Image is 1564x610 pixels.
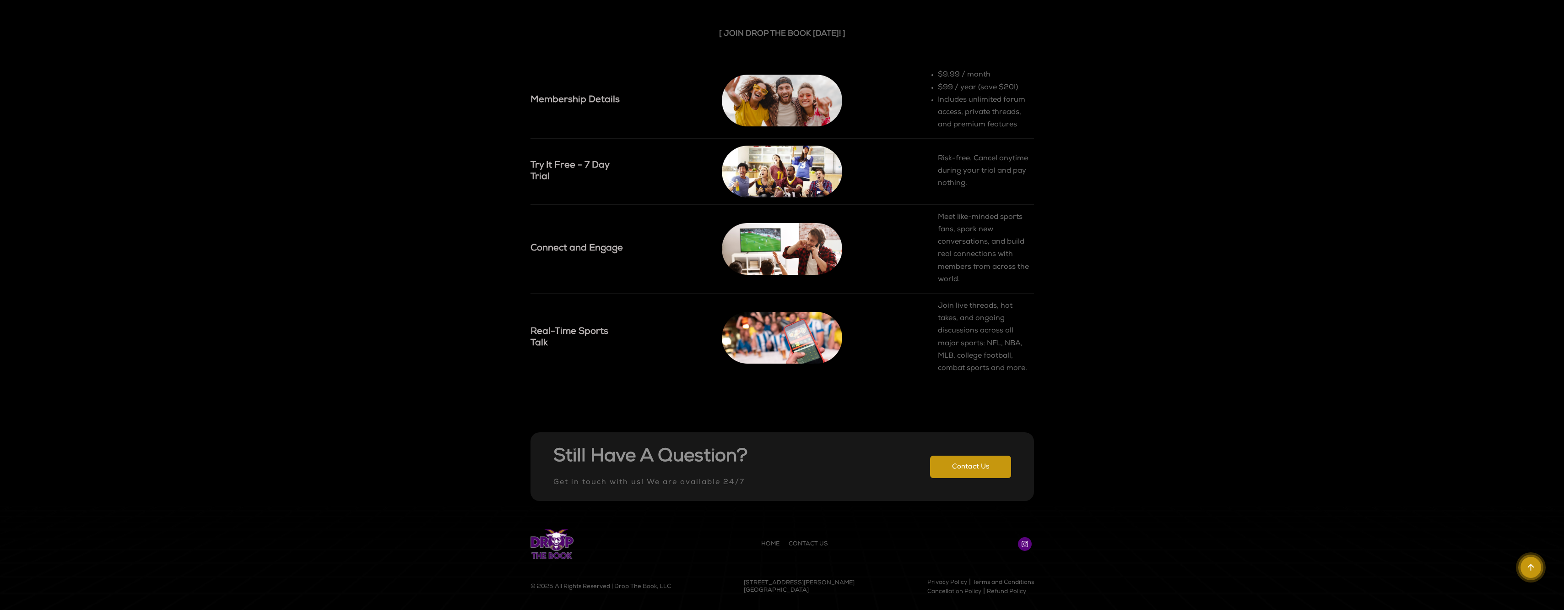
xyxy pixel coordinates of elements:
[930,456,1011,478] a: Contact Us
[553,446,747,469] h2: Still have a question?
[1525,561,1537,573] img: backtotop.png
[938,94,1034,132] li: Includes unlimited forum access, private threads, and premium features
[761,541,779,547] a: HOME
[722,223,842,275] img: trial_row_img_3.png
[722,75,842,126] img: trial_row_img_1.png
[530,95,627,106] h4: Membership Details
[927,580,967,586] a: Privacy Policy
[530,327,627,349] h4: Real-Time Sports Talk
[938,69,1034,82] li: $9.99 / month
[744,587,855,594] p: [GEOGRAPHIC_DATA]
[938,300,1034,375] p: Join live threads, hot takes, and ongoing discussions across all major sports: NFL, NBA, MLB, col...
[938,82,1034,94] li: $99 / year (save $20!)
[530,583,671,591] p: © 2025 All Rights Reserved | Drop The Book, LLC
[938,153,1034,191] p: Risk-free. Cancel anytime during your trial and pay nothing.
[722,146,842,197] img: trial_row_img_2.png
[938,212,1034,286] p: Meet like-minded sports fans, spark new conversations, and build real connections with members fr...
[530,243,627,255] h4: Connect and Engage
[789,541,828,547] a: CONTACT US
[1022,541,1028,547] img: instagram.png
[530,528,574,559] img: logo.png
[973,580,1034,586] a: Terms and Conditions
[530,160,627,183] h4: Try It Free - 7 Day Trial
[969,579,971,586] span: |
[722,312,842,364] img: trial_row_img_4.png
[744,580,855,587] p: [STREET_ADDRESS][PERSON_NAME]
[553,478,747,487] p: Get in touch with us! We are available 24/7
[983,588,985,595] span: |
[633,29,931,39] h4: [ JOIN DROP THE BOOK [DATE]! ]
[927,589,981,595] a: Cancellation Policy
[987,589,1026,595] a: Refund Policy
